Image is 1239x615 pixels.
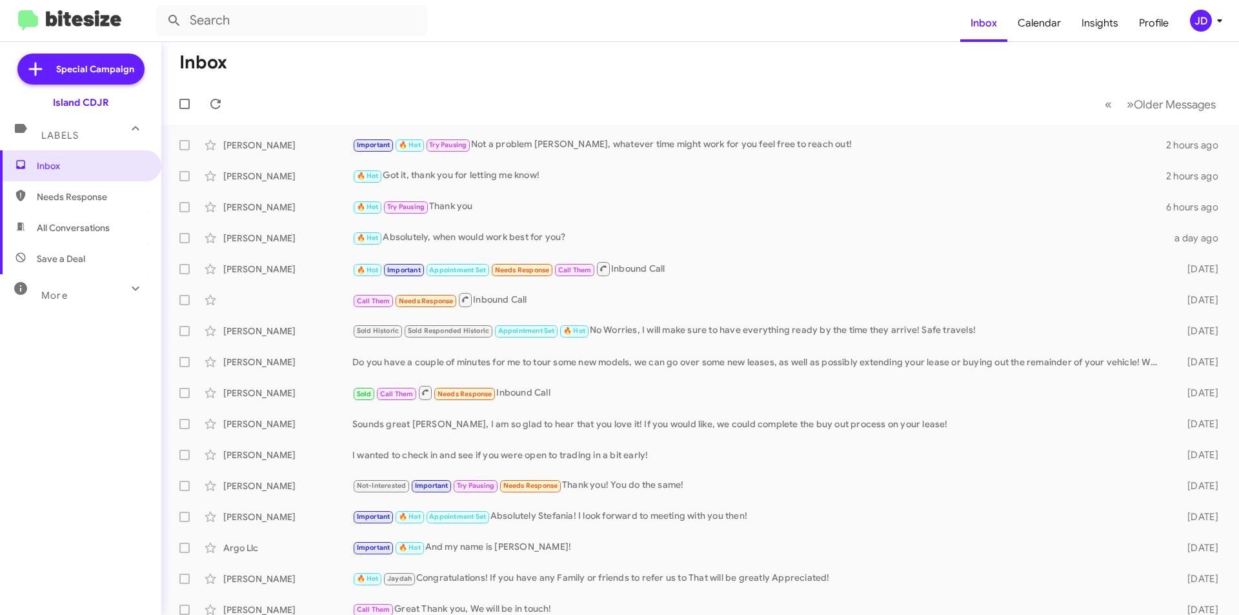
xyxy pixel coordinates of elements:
[53,96,109,109] div: Island CDJR
[357,234,379,242] span: 🔥 Hot
[352,292,1167,308] div: Inbound Call
[223,170,352,183] div: [PERSON_NAME]
[1134,97,1216,112] span: Older Messages
[495,266,550,274] span: Needs Response
[223,325,352,338] div: [PERSON_NAME]
[223,418,352,430] div: [PERSON_NAME]
[387,266,421,274] span: Important
[352,385,1167,401] div: Inbound Call
[1119,91,1224,117] button: Next
[37,190,146,203] span: Needs Response
[1007,5,1071,42] a: Calendar
[223,510,352,523] div: [PERSON_NAME]
[1166,201,1229,214] div: 6 hours ago
[223,479,352,492] div: [PERSON_NAME]
[1167,418,1229,430] div: [DATE]
[352,418,1167,430] div: Sounds great [PERSON_NAME], I am so glad to hear that you love it! If you would like, we could co...
[438,390,492,398] span: Needs Response
[37,159,146,172] span: Inbox
[1167,449,1229,461] div: [DATE]
[179,52,227,73] h1: Inbox
[498,327,555,335] span: Appointment Set
[1167,294,1229,307] div: [DATE]
[1105,96,1112,112] span: «
[223,572,352,585] div: [PERSON_NAME]
[1167,541,1229,554] div: [DATE]
[399,141,421,149] span: 🔥 Hot
[352,356,1167,368] div: Do you have a couple of minutes for me to tour some new models, we can go over some new leases, a...
[1190,10,1212,32] div: JD
[457,481,494,490] span: Try Pausing
[156,5,427,36] input: Search
[37,252,85,265] span: Save a Deal
[415,481,448,490] span: Important
[357,512,390,521] span: Important
[1167,510,1229,523] div: [DATE]
[352,571,1167,586] div: Congratulations! If you have any Family or friends to refer us to That will be greatly Appreciated!
[357,543,390,552] span: Important
[429,512,486,521] span: Appointment Set
[429,266,486,274] span: Appointment Set
[223,541,352,554] div: Argo Llc
[1127,96,1134,112] span: »
[1167,572,1229,585] div: [DATE]
[352,323,1167,338] div: No Worries, I will make sure to have everything ready by the time they arrive! Safe travels!
[1167,232,1229,245] div: a day ago
[352,540,1167,555] div: And my name is [PERSON_NAME]!
[1167,325,1229,338] div: [DATE]
[352,261,1167,277] div: Inbound Call
[357,605,390,614] span: Call Them
[352,449,1167,461] div: I wanted to check in and see if you were open to trading in a bit early!
[352,137,1166,152] div: Not a problem [PERSON_NAME], whatever time might work for you feel free to reach out!
[223,356,352,368] div: [PERSON_NAME]
[357,172,379,180] span: 🔥 Hot
[1166,139,1229,152] div: 2 hours ago
[357,141,390,149] span: Important
[357,266,379,274] span: 🔥 Hot
[1097,91,1120,117] button: Previous
[352,199,1166,214] div: Thank you
[41,130,79,141] span: Labels
[37,221,110,234] span: All Conversations
[387,574,412,583] span: Jaydah
[960,5,1007,42] a: Inbox
[563,327,585,335] span: 🔥 Hot
[399,512,421,521] span: 🔥 Hot
[352,168,1166,183] div: Got it, thank you for letting me know!
[17,54,145,85] a: Special Campaign
[352,230,1167,245] div: Absolutely, when would work best for you?
[1166,170,1229,183] div: 2 hours ago
[387,203,425,211] span: Try Pausing
[357,574,379,583] span: 🔥 Hot
[352,509,1167,524] div: Absolutely Stefania! I look forward to meeting with you then!
[223,201,352,214] div: [PERSON_NAME]
[408,327,490,335] span: Sold Responded Historic
[380,390,414,398] span: Call Them
[399,297,454,305] span: Needs Response
[352,478,1167,493] div: Thank you! You do the same!
[1167,263,1229,276] div: [DATE]
[223,232,352,245] div: [PERSON_NAME]
[558,266,592,274] span: Call Them
[357,203,379,211] span: 🔥 Hot
[1167,479,1229,492] div: [DATE]
[223,387,352,399] div: [PERSON_NAME]
[223,449,352,461] div: [PERSON_NAME]
[1167,356,1229,368] div: [DATE]
[357,481,407,490] span: Not-Interested
[399,543,421,552] span: 🔥 Hot
[1179,10,1225,32] button: JD
[1129,5,1179,42] a: Profile
[41,290,68,301] span: More
[357,297,390,305] span: Call Them
[429,141,467,149] span: Try Pausing
[56,63,134,76] span: Special Campaign
[1098,91,1224,117] nav: Page navigation example
[357,327,399,335] span: Sold Historic
[1071,5,1129,42] a: Insights
[503,481,558,490] span: Needs Response
[223,139,352,152] div: [PERSON_NAME]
